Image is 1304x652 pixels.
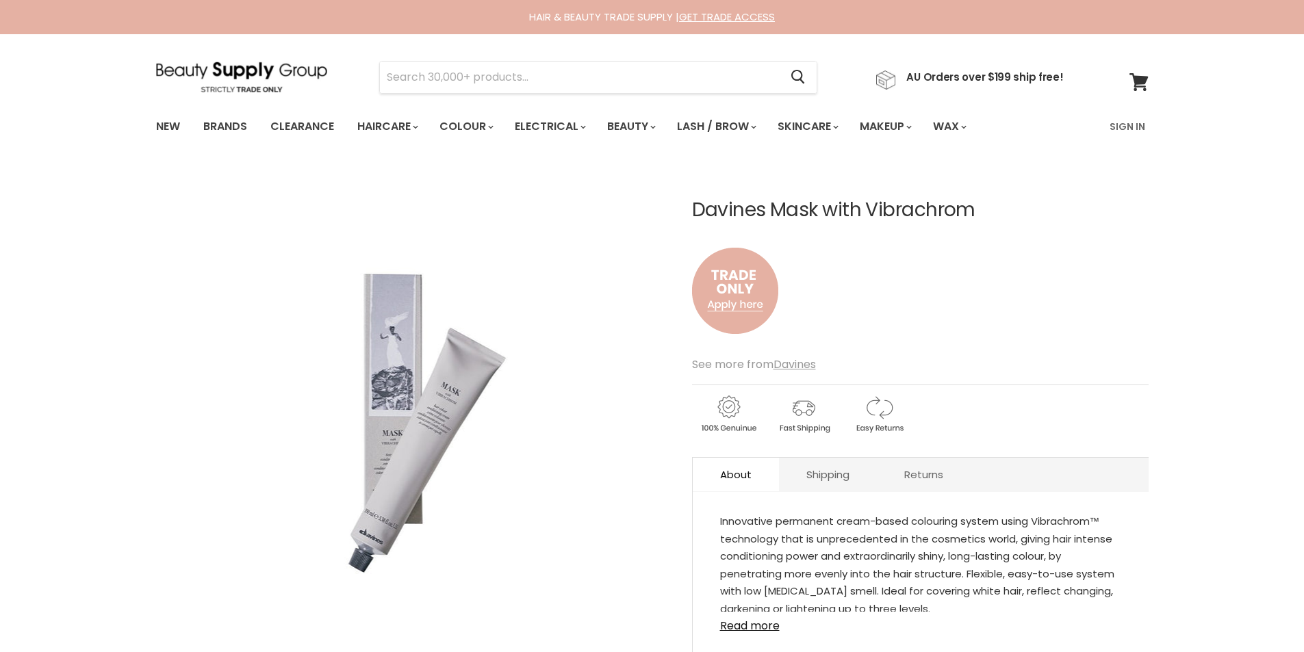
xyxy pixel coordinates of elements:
img: to.png [692,234,778,348]
ul: Main menu [146,107,1040,146]
a: About [693,458,779,491]
button: Search [780,62,817,93]
a: Returns [877,458,971,491]
a: Makeup [849,112,920,141]
img: returns.gif [843,393,915,435]
a: Davines [774,356,816,372]
a: Colour [429,112,502,141]
div: Innovative permanent cream-based colouring system using Vibrachrom™ technology that is unpreceden... [720,512,1121,612]
h1: Davines Mask with Vibrachrom [692,200,1149,221]
span: See more from [692,356,816,372]
a: Brands [193,112,257,141]
a: Clearance [260,112,344,141]
a: Skincare [767,112,847,141]
a: Haircare [347,112,426,141]
form: Product [379,61,817,94]
a: Wax [923,112,975,141]
div: HAIR & BEAUTY TRADE SUPPLY | [139,10,1166,24]
img: genuine.gif [692,393,765,435]
a: Shipping [779,458,877,491]
iframe: Gorgias live chat messenger [1236,588,1290,638]
a: Read more [720,612,1121,632]
input: Search [380,62,780,93]
a: Sign In [1101,112,1153,141]
img: shipping.gif [767,393,840,435]
a: Electrical [504,112,594,141]
a: GET TRADE ACCESS [679,10,775,24]
a: Beauty [597,112,664,141]
a: New [146,112,190,141]
nav: Main [139,107,1166,146]
a: Lash / Brow [667,112,765,141]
